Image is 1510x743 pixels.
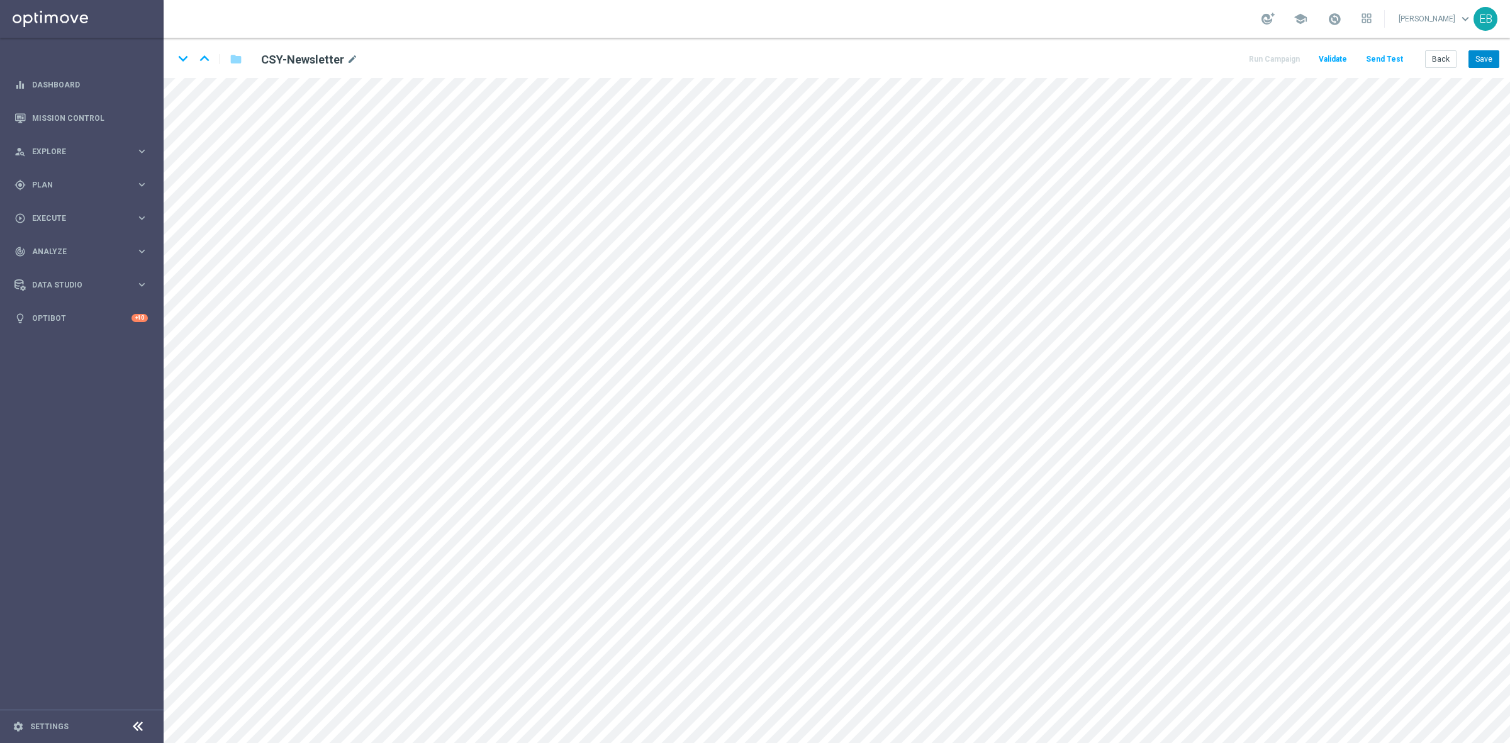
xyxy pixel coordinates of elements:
span: Plan [32,181,136,189]
button: Back [1425,50,1457,68]
h2: CSY-Newsletter [261,52,344,67]
span: Explore [32,148,136,155]
div: Mission Control [14,101,148,135]
div: Optibot [14,301,148,335]
i: keyboard_arrow_up [195,49,214,68]
i: person_search [14,146,26,157]
a: Mission Control [32,101,148,135]
i: track_changes [14,246,26,257]
button: lightbulb Optibot +10 [14,313,148,323]
button: gps_fixed Plan keyboard_arrow_right [14,180,148,190]
button: Send Test [1364,51,1405,68]
a: Settings [30,723,69,730]
a: Dashboard [32,68,148,101]
i: keyboard_arrow_right [136,179,148,191]
div: Explore [14,146,136,157]
i: play_circle_outline [14,213,26,224]
i: keyboard_arrow_right [136,279,148,291]
div: Analyze [14,246,136,257]
span: Execute [32,215,136,222]
i: keyboard_arrow_right [136,245,148,257]
span: school [1294,12,1307,26]
i: folder [230,52,242,67]
button: track_changes Analyze keyboard_arrow_right [14,247,148,257]
button: Save [1468,50,1499,68]
div: Plan [14,179,136,191]
i: keyboard_arrow_right [136,145,148,157]
i: mode_edit [347,52,358,67]
a: [PERSON_NAME]keyboard_arrow_down [1397,9,1474,28]
button: equalizer Dashboard [14,80,148,90]
i: lightbulb [14,313,26,324]
span: Validate [1319,55,1347,64]
i: keyboard_arrow_right [136,212,148,224]
div: Execute [14,213,136,224]
button: Data Studio keyboard_arrow_right [14,280,148,290]
div: +10 [131,314,148,322]
button: Mission Control [14,113,148,123]
button: folder [228,49,243,69]
i: equalizer [14,79,26,91]
span: keyboard_arrow_down [1458,12,1472,26]
div: Data Studio [14,279,136,291]
i: gps_fixed [14,179,26,191]
button: Validate [1317,51,1349,68]
button: person_search Explore keyboard_arrow_right [14,147,148,157]
span: Analyze [32,248,136,255]
i: settings [13,721,24,732]
div: Dashboard [14,68,148,101]
button: play_circle_outline Execute keyboard_arrow_right [14,213,148,223]
i: keyboard_arrow_down [174,49,193,68]
div: EB [1474,7,1497,31]
span: Data Studio [32,281,136,289]
a: Optibot [32,301,131,335]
